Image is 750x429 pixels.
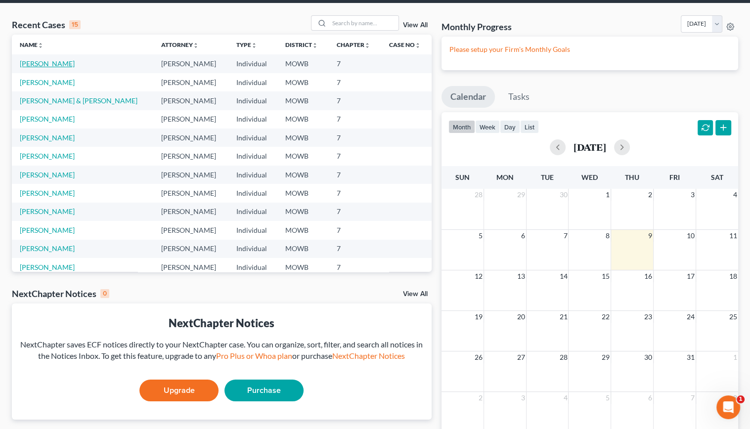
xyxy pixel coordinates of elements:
td: Individual [228,258,278,276]
span: 13 [516,270,526,282]
a: [PERSON_NAME] [20,226,75,234]
a: [PERSON_NAME] [20,59,75,68]
div: 15 [69,20,81,29]
a: Purchase [224,380,304,401]
td: Individual [228,54,278,73]
span: 19 [474,311,484,323]
span: Fri [669,173,680,181]
span: 22 [601,311,611,323]
span: 1 [732,351,738,363]
td: Individual [228,147,278,165]
td: Individual [228,110,278,129]
a: Attorneyunfold_more [161,41,199,48]
span: 28 [474,189,484,201]
td: [PERSON_NAME] [153,221,228,239]
a: [PERSON_NAME] & [PERSON_NAME] [20,96,137,105]
span: 1 [605,189,611,201]
a: Tasks [499,86,538,108]
a: [PERSON_NAME] [20,133,75,142]
span: 29 [516,189,526,201]
a: [PERSON_NAME] [20,189,75,197]
span: Thu [625,173,639,181]
td: 7 [329,54,381,73]
span: 6 [647,392,653,404]
td: [PERSON_NAME] [153,240,228,258]
td: Individual [228,203,278,221]
td: MOWB [277,129,329,147]
a: Chapterunfold_more [337,41,370,48]
td: [PERSON_NAME] [153,54,228,73]
span: 8 [732,392,738,404]
span: 11 [728,230,738,242]
a: View All [403,22,428,29]
div: NextChapter saves ECF notices directly to your NextChapter case. You can organize, sort, filter, ... [20,339,424,362]
span: 5 [605,392,611,404]
td: 7 [329,147,381,165]
a: Districtunfold_more [285,41,318,48]
a: [PERSON_NAME] [20,78,75,86]
td: 7 [329,110,381,129]
td: 7 [329,129,381,147]
button: day [500,120,520,133]
a: [PERSON_NAME] [20,152,75,160]
a: [PERSON_NAME] [20,244,75,253]
span: 18 [728,270,738,282]
span: 10 [686,230,696,242]
iframe: Intercom live chat [716,395,740,419]
span: 3 [690,189,696,201]
span: 4 [562,392,568,404]
td: 7 [329,258,381,276]
span: Sat [711,173,723,181]
span: 9 [647,230,653,242]
td: Individual [228,73,278,91]
td: MOWB [277,240,329,258]
td: Individual [228,91,278,110]
span: Tue [541,173,554,181]
td: MOWB [277,258,329,276]
span: 24 [686,311,696,323]
span: 25 [728,311,738,323]
span: Wed [581,173,598,181]
a: [PERSON_NAME] [20,115,75,123]
div: NextChapter Notices [12,288,109,300]
span: 16 [643,270,653,282]
td: MOWB [277,184,329,202]
td: MOWB [277,91,329,110]
span: 31 [686,351,696,363]
td: [PERSON_NAME] [153,147,228,165]
a: Calendar [441,86,495,108]
td: 7 [329,203,381,221]
h2: [DATE] [574,142,606,152]
td: Individual [228,184,278,202]
td: MOWB [277,147,329,165]
td: [PERSON_NAME] [153,110,228,129]
span: 14 [558,270,568,282]
span: 1 [737,395,745,403]
td: Individual [228,240,278,258]
a: Nameunfold_more [20,41,44,48]
span: 7 [690,392,696,404]
td: MOWB [277,54,329,73]
span: 29 [601,351,611,363]
td: [PERSON_NAME] [153,129,228,147]
a: NextChapter Notices [332,351,405,360]
input: Search by name... [329,16,398,30]
span: 26 [474,351,484,363]
i: unfold_more [38,43,44,48]
span: 8 [605,230,611,242]
td: MOWB [277,221,329,239]
span: 4 [732,189,738,201]
button: month [448,120,475,133]
td: 7 [329,240,381,258]
span: 30 [643,351,653,363]
td: [PERSON_NAME] [153,184,228,202]
td: [PERSON_NAME] [153,166,228,184]
td: Individual [228,221,278,239]
td: Individual [228,129,278,147]
button: week [475,120,500,133]
td: [PERSON_NAME] [153,91,228,110]
a: [PERSON_NAME] [20,171,75,179]
span: 30 [558,189,568,201]
div: NextChapter Notices [20,315,424,331]
div: 0 [100,289,109,298]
